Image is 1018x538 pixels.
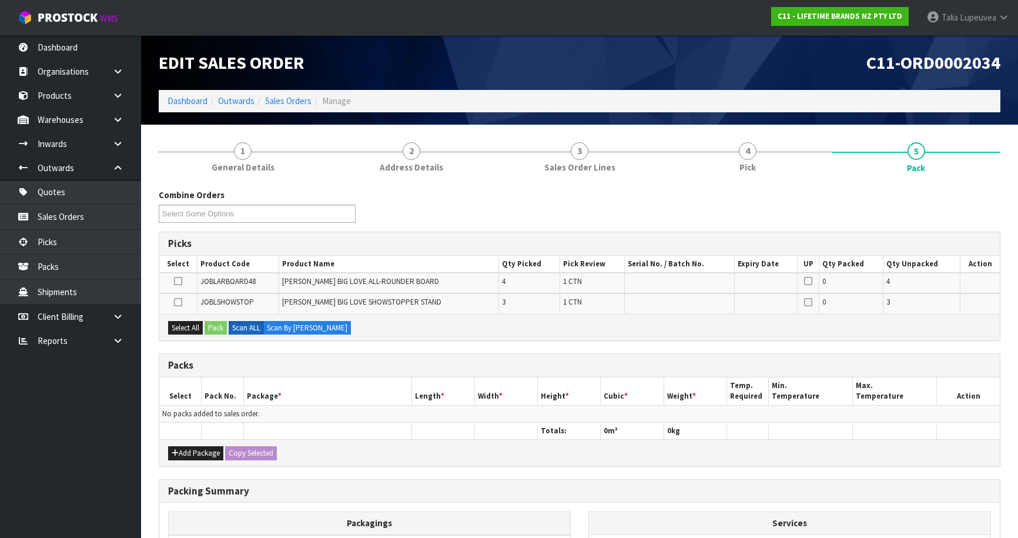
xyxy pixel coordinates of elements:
th: Height [538,377,601,405]
th: Action [937,377,1000,405]
span: Sales Order Lines [544,161,615,173]
span: JOBLARBOARD48 [200,276,256,286]
span: Manage [322,95,351,106]
th: Min. Temperature [769,377,853,405]
h3: Packs [168,360,991,371]
th: Select [159,377,202,405]
th: Select [159,256,197,273]
th: Cubic [601,377,664,405]
span: Lupeuvea [960,12,996,23]
th: Qty Packed [819,256,883,273]
span: Address Details [380,161,443,173]
button: Add Package [168,446,223,460]
th: Packagings [169,512,571,535]
button: Copy Selected [225,446,277,460]
span: ProStock [38,10,98,25]
button: Select All [168,321,203,335]
span: 2 [403,142,420,160]
th: Qty Unpacked [883,256,960,273]
span: 0 [604,426,608,436]
label: Scan By [PERSON_NAME] [263,321,351,335]
span: [PERSON_NAME] BIG LOVE ALL-ROUNDER BOARD [282,276,439,286]
span: Pick [739,161,756,173]
span: 3 [886,297,890,307]
h3: Packing Summary [168,486,991,497]
span: 5 [908,142,925,160]
span: 1 CTN [563,276,582,286]
th: Width [474,377,537,405]
th: Expiry Date [734,256,797,273]
th: Pick Review [560,256,624,273]
span: C11-ORD0002034 [866,51,1000,73]
span: 1 [234,142,252,160]
th: Temp. Required [726,377,769,405]
span: Talia [942,12,958,23]
span: 0 [822,297,826,307]
small: WMS [100,13,118,24]
th: Product Code [197,256,279,273]
th: Pack No. [202,377,244,405]
th: Totals: [538,423,601,440]
th: Weight [664,377,726,405]
th: kg [664,423,726,440]
th: Length [411,377,474,405]
span: 4 [739,142,756,160]
span: Pack [907,162,925,174]
th: Package [243,377,411,405]
span: 4 [886,276,890,286]
th: Max. Temperature [853,377,937,405]
label: Scan ALL [229,321,264,335]
span: 3 [502,297,505,307]
th: Qty Picked [499,256,560,273]
span: JOBLSHOWSTOP [200,297,254,307]
a: Sales Orders [265,95,312,106]
th: m³ [601,423,664,440]
th: Serial No. / Batch No. [624,256,734,273]
strong: C11 - LIFETIME BRANDS NZ PTY LTD [778,11,902,21]
span: Edit Sales Order [159,51,304,73]
span: 4 [502,276,505,286]
a: Dashboard [168,95,207,106]
th: Product Name [279,256,499,273]
th: UP [798,256,819,273]
a: C11 - LIFETIME BRANDS NZ PTY LTD [771,7,909,26]
img: cube-alt.png [18,10,32,25]
th: Services [589,512,990,534]
a: Outwards [218,95,254,106]
span: [PERSON_NAME] BIG LOVE SHOWSTOPPER STAND [282,297,441,307]
label: Combine Orders [159,189,225,201]
h3: Picks [168,238,991,249]
th: Action [960,256,1000,273]
span: 0 [822,276,826,286]
span: 0 [667,426,671,436]
span: 1 CTN [563,297,582,307]
td: No packs added to sales order. [159,405,1000,422]
button: Pack [205,321,227,335]
span: General Details [212,161,274,173]
span: 3 [571,142,588,160]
